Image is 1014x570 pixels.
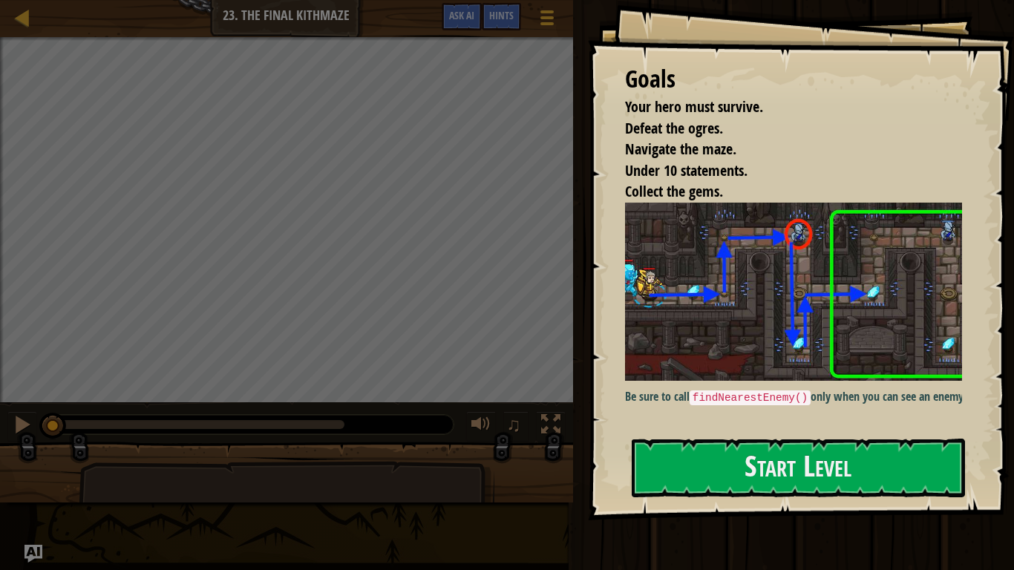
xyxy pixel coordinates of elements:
[489,8,514,22] span: Hints
[606,181,958,203] li: Collect the gems.
[606,96,958,118] li: Your hero must survive.
[466,411,496,442] button: Adjust volume
[536,411,566,442] button: Toggle fullscreen
[606,139,958,160] li: Navigate the maze.
[690,390,811,405] code: findNearestEnemy()
[625,139,736,159] span: Navigate the maze.
[506,413,521,436] span: ♫
[625,203,973,381] img: The final kithmaze
[625,118,723,138] span: Defeat the ogres.
[606,160,958,182] li: Under 10 statements.
[625,62,962,96] div: Goals
[625,160,748,180] span: Under 10 statements.
[449,8,474,22] span: Ask AI
[632,439,965,497] button: Start Level
[606,118,958,140] li: Defeat the ogres.
[442,3,482,30] button: Ask AI
[7,411,37,442] button: Ctrl + P: Pause
[625,181,723,201] span: Collect the gems.
[625,96,763,117] span: Your hero must survive.
[529,3,566,38] button: Show game menu
[24,545,42,563] button: Ask AI
[625,388,973,406] p: Be sure to call only when you can see an enemy.
[503,411,529,442] button: ♫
